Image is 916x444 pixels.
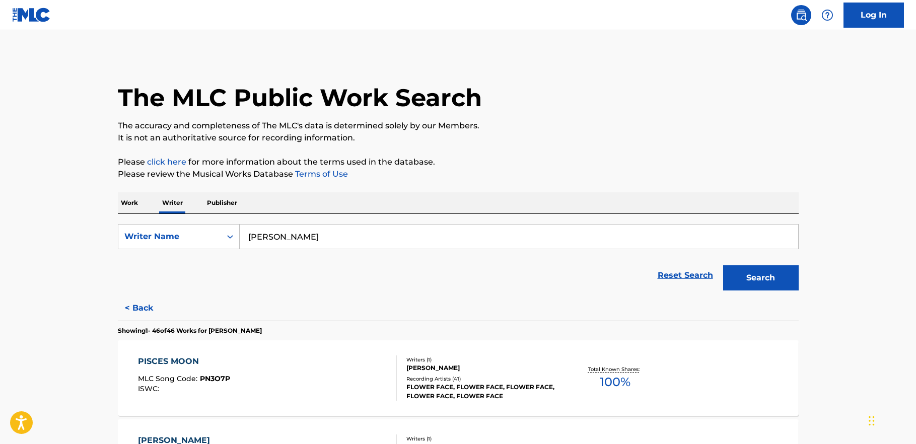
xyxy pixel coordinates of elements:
div: [PERSON_NAME] [406,363,558,373]
a: PISCES MOONMLC Song Code:PN3O7PISWC:Writers (1)[PERSON_NAME]Recording Artists (41)FLOWER FACE, FL... [118,340,799,416]
h1: The MLC Public Work Search [118,83,482,113]
p: Please for more information about the terms used in the database. [118,156,799,168]
button: Search [723,265,799,290]
span: PN3O7P [200,374,230,383]
img: help [821,9,833,21]
a: Public Search [791,5,811,25]
p: Work [118,192,141,213]
a: Log In [843,3,904,28]
a: Terms of Use [293,169,348,179]
span: 100 % [600,373,630,391]
p: Showing 1 - 46 of 46 Works for [PERSON_NAME] [118,326,262,335]
img: MLC Logo [12,8,51,22]
div: FLOWER FACE, FLOWER FACE, FLOWER FACE, FLOWER FACE, FLOWER FACE [406,383,558,401]
div: Recording Artists ( 41 ) [406,375,558,383]
a: click here [147,157,186,167]
p: Total Known Shares: [588,365,642,373]
a: Reset Search [653,264,718,286]
p: The accuracy and completeness of The MLC's data is determined solely by our Members. [118,120,799,132]
div: Help [817,5,837,25]
span: ISWC : [138,384,162,393]
div: Writers ( 1 ) [406,435,558,442]
form: Search Form [118,224,799,295]
div: Drag [869,406,875,436]
img: search [795,9,807,21]
div: PISCES MOON [138,355,230,367]
iframe: Chat Widget [866,396,916,444]
p: Publisher [204,192,240,213]
p: Please review the Musical Works Database [118,168,799,180]
button: < Back [118,295,178,321]
p: It is not an authoritative source for recording information. [118,132,799,144]
p: Writer [159,192,186,213]
div: Writers ( 1 ) [406,356,558,363]
span: MLC Song Code : [138,374,200,383]
div: Writer Name [124,231,215,243]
